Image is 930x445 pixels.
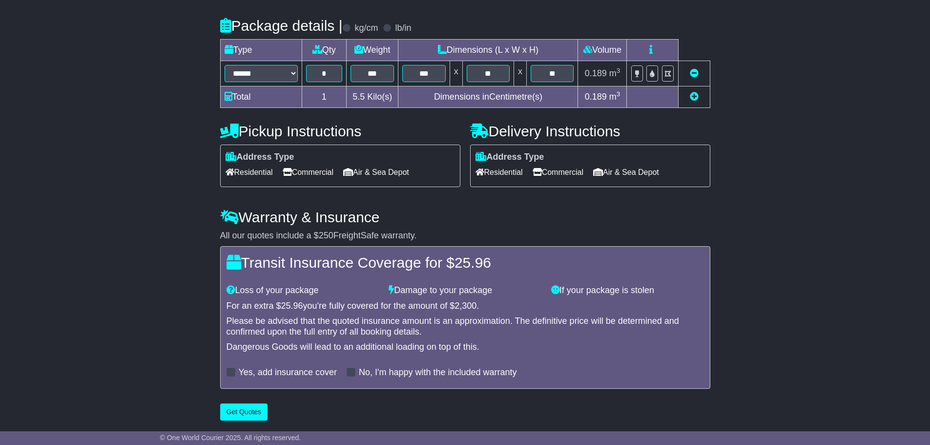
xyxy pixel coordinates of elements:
span: 250 [319,231,333,240]
div: Dangerous Goods will lead to an additional loading on top of this. [227,342,704,353]
span: 0.189 [585,68,607,78]
button: Get Quotes [220,403,268,421]
span: 25.96 [455,254,491,271]
label: kg/cm [354,23,378,34]
div: If your package is stolen [546,285,709,296]
div: Damage to your package [384,285,546,296]
td: x [450,61,462,86]
sup: 3 [617,90,620,98]
div: For an extra $ you're fully covered for the amount of $ . [227,301,704,312]
td: Weight [347,39,398,61]
h4: Transit Insurance Coverage for $ [227,254,704,271]
span: 5.5 [352,92,365,102]
td: Type [220,39,302,61]
span: Air & Sea Depot [593,165,659,180]
span: Residential [226,165,273,180]
h4: Pickup Instructions [220,123,460,139]
td: Dimensions in Centimetre(s) [398,86,578,107]
div: Loss of your package [222,285,384,296]
span: 0.189 [585,92,607,102]
td: Volume [578,39,627,61]
h4: Warranty & Insurance [220,209,710,225]
td: Kilo(s) [347,86,398,107]
h4: Delivery Instructions [470,123,710,139]
td: 1 [302,86,347,107]
label: Address Type [475,152,544,163]
span: 25.96 [281,301,303,311]
span: Commercial [283,165,333,180]
sup: 3 [617,67,620,74]
span: Commercial [533,165,583,180]
h4: Package details | [220,18,343,34]
span: m [609,68,620,78]
td: Total [220,86,302,107]
div: Please be advised that the quoted insurance amount is an approximation. The definitive price will... [227,316,704,337]
span: Residential [475,165,523,180]
td: x [514,61,527,86]
td: Dimensions (L x W x H) [398,39,578,61]
label: No, I'm happy with the included warranty [359,367,517,378]
label: lb/in [395,23,411,34]
span: 2,300 [455,301,476,311]
label: Yes, add insurance cover [239,367,337,378]
div: All our quotes include a $ FreightSafe warranty. [220,231,710,241]
a: Remove this item [690,68,699,78]
span: © One World Courier 2025. All rights reserved. [160,434,301,442]
span: m [609,92,620,102]
span: Air & Sea Depot [343,165,409,180]
a: Add new item [690,92,699,102]
td: Qty [302,39,347,61]
label: Address Type [226,152,294,163]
